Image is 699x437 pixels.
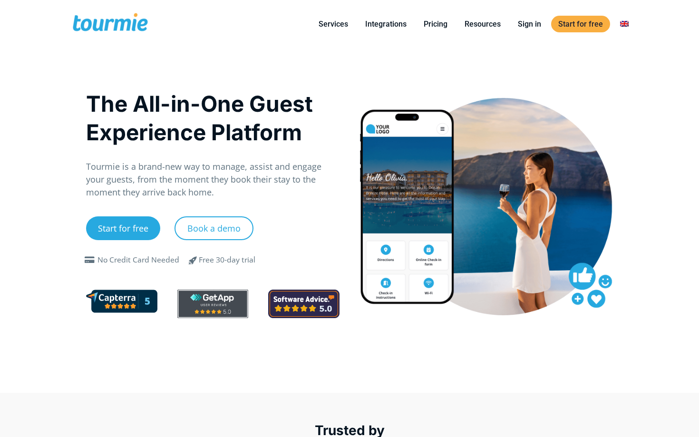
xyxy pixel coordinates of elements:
a: Resources [457,18,508,30]
div: Free 30-day trial [199,254,255,266]
a: Services [311,18,355,30]
a: Pricing [417,18,455,30]
div: No Credit Card Needed [97,254,179,266]
p: Tourmie is a brand-new way to manage, assist and engage your guests, from the moment they book th... [86,160,340,199]
a: Sign in [511,18,548,30]
span:  [182,254,204,266]
a: Book a demo [175,216,253,240]
a: Start for free [86,216,160,240]
a: Integrations [358,18,414,30]
span:  [82,256,97,264]
a: Start for free [551,16,610,32]
h1: The All-in-One Guest Experience Platform [86,89,340,146]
